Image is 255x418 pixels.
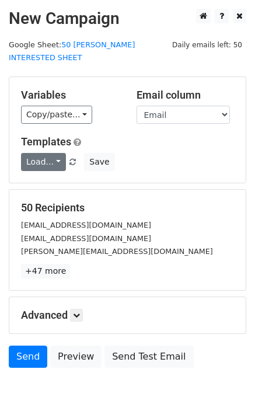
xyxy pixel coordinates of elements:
h5: Email column [137,89,235,102]
a: Send Test Email [104,346,193,368]
a: 50 [PERSON_NAME] INTERESTED SHEET [9,40,135,62]
a: +47 more [21,264,70,278]
small: [EMAIL_ADDRESS][DOMAIN_NAME] [21,234,151,243]
a: Daily emails left: 50 [168,40,246,49]
a: Preview [50,346,102,368]
small: [EMAIL_ADDRESS][DOMAIN_NAME] [21,221,151,229]
h2: New Campaign [9,9,246,29]
iframe: Chat Widget [197,362,255,418]
h5: Variables [21,89,119,102]
h5: 50 Recipients [21,201,234,214]
a: Send [9,346,47,368]
a: Templates [21,135,71,148]
button: Save [84,153,114,171]
a: Copy/paste... [21,106,92,124]
h5: Advanced [21,309,234,322]
small: [PERSON_NAME][EMAIL_ADDRESS][DOMAIN_NAME] [21,247,213,256]
a: Load... [21,153,66,171]
small: Google Sheet: [9,40,135,62]
span: Daily emails left: 50 [168,39,246,51]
